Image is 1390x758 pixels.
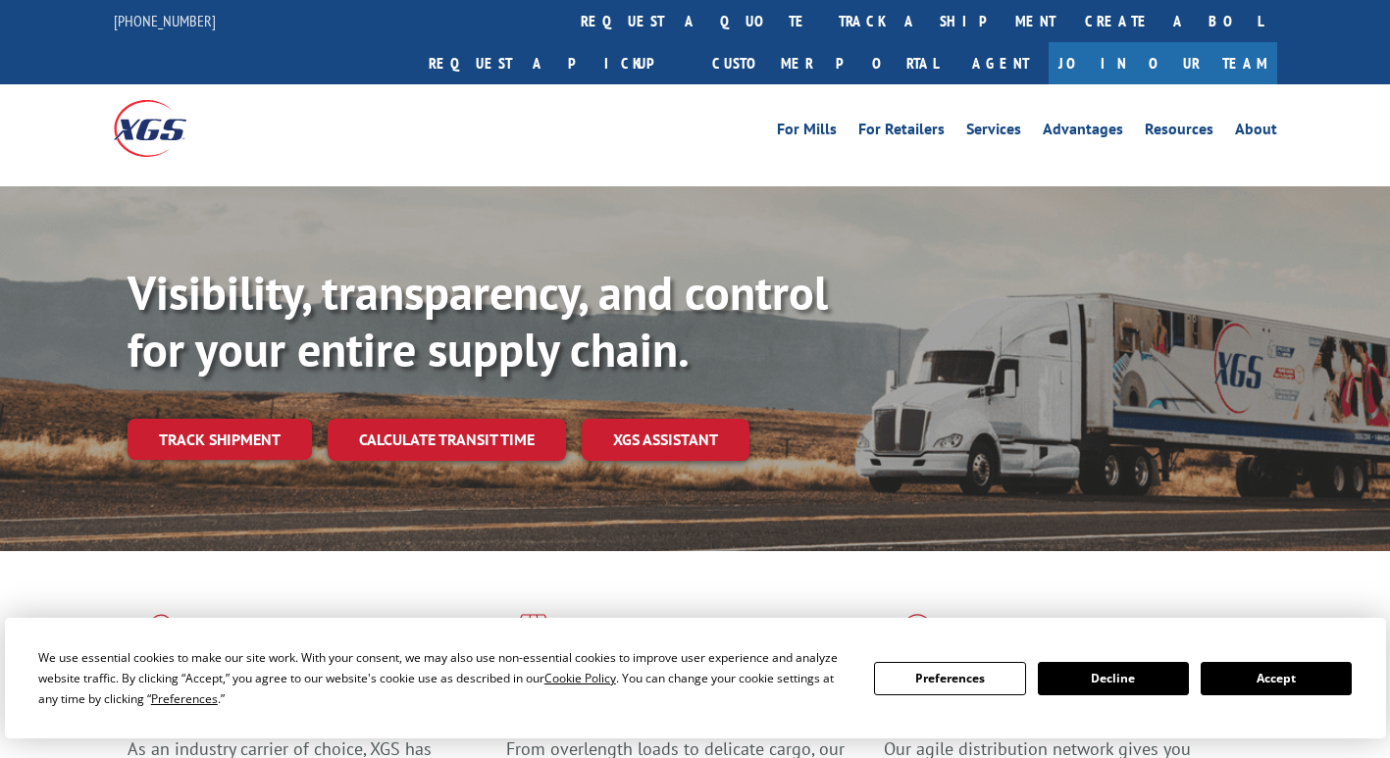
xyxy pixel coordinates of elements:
div: Cookie Consent Prompt [5,618,1386,738]
img: xgs-icon-focused-on-flooring-red [506,614,552,665]
a: XGS ASSISTANT [582,419,749,461]
a: Customer Portal [697,42,952,84]
span: Preferences [151,690,218,707]
a: Services [966,122,1021,143]
a: Calculate transit time [328,419,566,461]
a: Join Our Team [1049,42,1277,84]
button: Decline [1038,662,1189,695]
span: Cookie Policy [544,670,616,686]
div: We use essential cookies to make our site work. With your consent, we may also use non-essential ... [38,647,850,709]
button: Accept [1201,662,1352,695]
a: Advantages [1043,122,1123,143]
button: Preferences [874,662,1025,695]
img: xgs-icon-flagship-distribution-model-red [884,614,952,665]
a: For Mills [777,122,837,143]
a: [PHONE_NUMBER] [114,11,216,30]
a: For Retailers [858,122,945,143]
a: Agent [952,42,1049,84]
a: About [1235,122,1277,143]
img: xgs-icon-total-supply-chain-intelligence-red [128,614,188,665]
a: Track shipment [128,419,312,460]
a: Resources [1145,122,1213,143]
a: Request a pickup [414,42,697,84]
b: Visibility, transparency, and control for your entire supply chain. [128,262,828,379]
